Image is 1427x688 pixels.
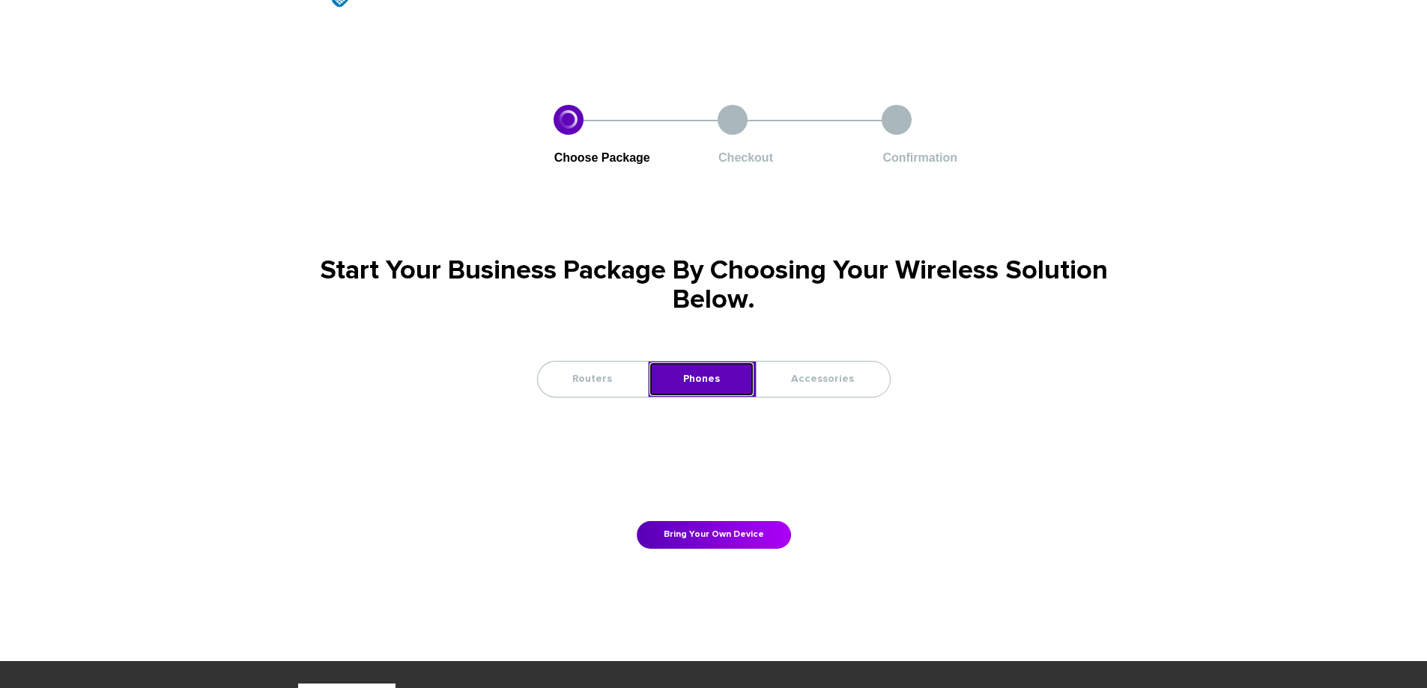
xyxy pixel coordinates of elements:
[298,257,1130,316] h1: Start Your Business Package By Choosing Your Wireless Solution Below.
[637,521,791,549] a: Bring Your Own Device
[757,362,888,397] a: Accessories
[882,151,957,164] span: Confirmation
[649,362,754,397] a: Phones
[538,362,646,397] a: Routers
[718,151,773,164] span: Checkout
[554,151,650,164] span: Choose Package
